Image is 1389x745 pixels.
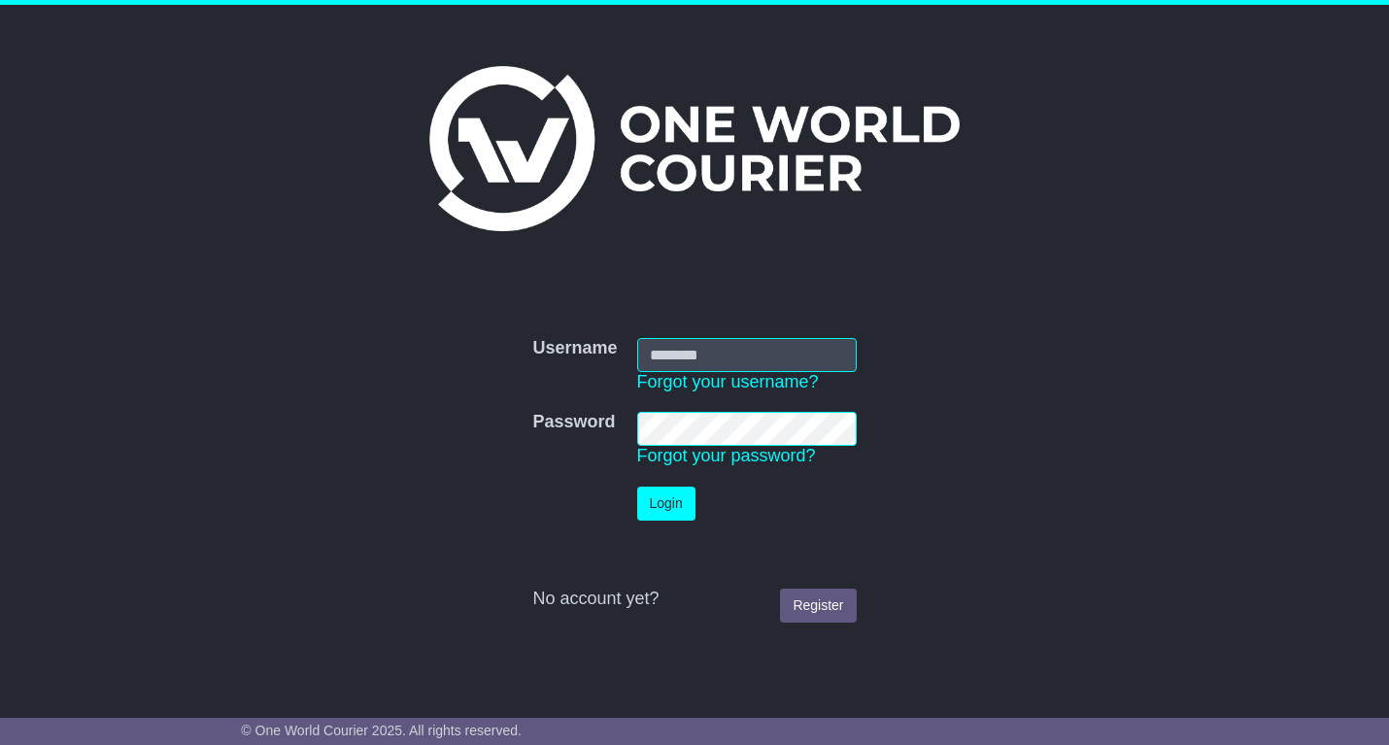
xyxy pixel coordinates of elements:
label: Username [532,338,617,359]
div: No account yet? [532,589,856,610]
span: © One World Courier 2025. All rights reserved. [241,723,522,738]
label: Password [532,412,615,433]
a: Forgot your password? [637,446,816,465]
a: Register [780,589,856,623]
img: One World [429,66,960,231]
a: Forgot your username? [637,372,819,391]
button: Login [637,487,695,521]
